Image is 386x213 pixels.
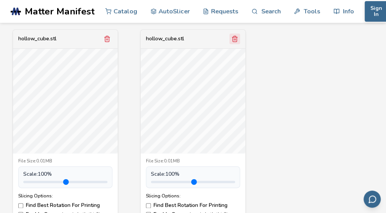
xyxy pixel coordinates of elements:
label: Find Best Rotation For Printing [18,202,112,208]
div: Slicing Options: [18,193,112,199]
input: Find Best Rotation For Printing [18,203,23,208]
button: Remove model [102,33,112,44]
label: Find Best Rotation For Printing [146,202,240,208]
div: Slicing Options: [146,193,240,199]
div: hollow_cube.stl [146,36,184,42]
span: Scale: 100 % [151,171,179,177]
div: File Size: 0.01MB [146,159,240,164]
div: hollow_cube.stl [18,36,56,42]
div: File Size: 0.01MB [18,159,112,164]
button: Remove model [229,33,240,44]
button: Send feedback via email [364,191,381,208]
span: Scale: 100 % [23,171,52,177]
input: Find Best Rotation For Printing [146,203,151,208]
span: Matter Manifest [25,6,94,17]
